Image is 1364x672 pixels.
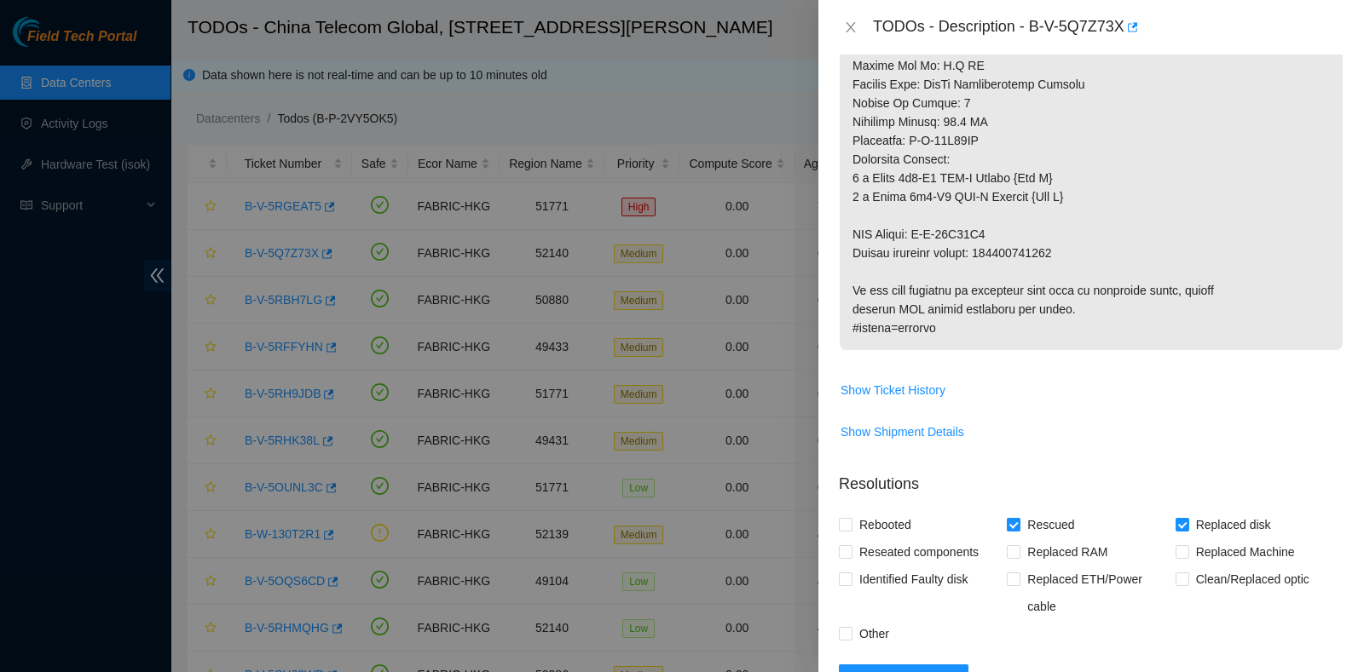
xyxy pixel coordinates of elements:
[841,422,964,441] span: Show Shipment Details
[840,376,946,404] button: Show Ticket History
[852,511,918,538] span: Rebooted
[839,20,863,36] button: Close
[852,620,896,647] span: Other
[844,20,858,34] span: close
[1020,511,1081,538] span: Rescued
[1189,566,1316,593] span: Clean/Replaced optic
[873,14,1344,41] div: TODOs - Description - B-V-5Q7Z73X
[841,381,945,399] span: Show Ticket History
[1020,566,1175,620] span: Replaced ETH/Power cable
[1189,538,1302,566] span: Replaced Machine
[840,418,965,445] button: Show Shipment Details
[852,538,985,566] span: Reseated components
[1020,538,1114,566] span: Replaced RAM
[1189,511,1278,538] span: Replaced disk
[852,566,975,593] span: Identified Faulty disk
[839,459,1344,496] p: Resolutions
